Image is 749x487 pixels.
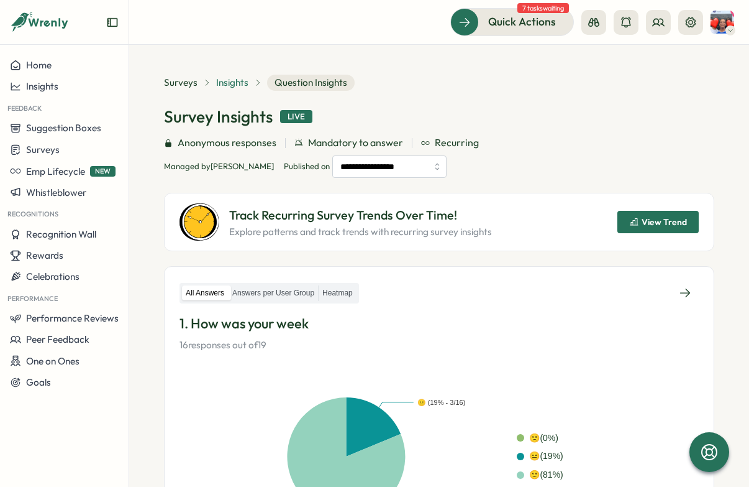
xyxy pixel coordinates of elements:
img: Anne Fraser-Vatto [710,11,734,34]
p: 16 responses out of 19 [179,338,699,352]
span: Suggestion Boxes [26,122,101,134]
div: Live [280,110,312,124]
span: Celebrations [26,271,79,282]
span: NEW [90,166,116,177]
span: Whistleblower [26,187,86,198]
span: Rewards [26,249,63,261]
span: 7 tasks waiting [517,3,569,13]
span: Anonymous responses [178,135,276,151]
button: View Trend [617,211,699,233]
div: 😐 ( 19 %) [529,450,563,463]
span: Peer Feedback [26,333,89,345]
div: 🙂 ( 81 %) [529,468,563,482]
button: Expand sidebar [106,16,119,29]
text: 😐 (19% - 3/16) [417,398,466,407]
p: 1. How was your week [179,314,699,333]
p: Managed by [164,161,274,172]
span: [PERSON_NAME] [211,161,274,171]
button: Quick Actions [450,8,574,35]
div: 🙁 ( 0 %) [529,432,558,445]
span: Goals [26,376,51,388]
span: Recurring [435,135,479,151]
a: Surveys [164,76,197,90]
label: All Answers [182,285,228,301]
span: Published on [284,155,447,178]
label: Answers per User Group [229,285,318,301]
span: One on Ones [26,355,79,367]
span: Recognition Wall [26,228,96,240]
p: Explore patterns and track trends with recurring survey insights [229,225,492,239]
span: Surveys [26,144,60,155]
p: Track Recurring Survey Trends Over Time! [229,206,492,225]
span: Insights [26,80,58,92]
span: Emp Lifecycle [26,165,85,177]
label: Heatmap [319,285,356,301]
a: Insights [216,76,248,90]
span: View Trend [642,218,687,226]
span: Mandatory to answer [308,135,403,151]
span: Performance Reviews [26,312,119,324]
span: Question Insights [267,75,355,91]
span: Home [26,59,52,71]
h1: Survey Insights [164,106,273,128]
span: Quick Actions [488,14,556,30]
